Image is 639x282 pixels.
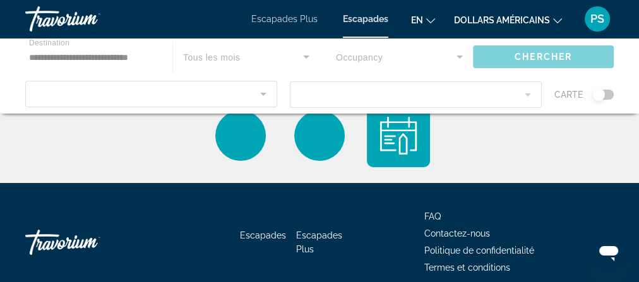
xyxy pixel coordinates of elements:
a: Politique de confidentialité [424,245,534,256]
button: Menu utilisateur [581,6,614,32]
a: Contactez-nous [424,228,490,238]
a: Escapades [240,230,286,240]
font: en [411,15,423,25]
a: Escapades [343,14,388,24]
font: PS [590,12,604,25]
iframe: Bouton de lancement de la fenêtre de messagerie [588,232,629,272]
a: FAQ [424,211,441,221]
a: Escapades Plus [296,230,342,254]
font: dollars américains [454,15,550,25]
button: Changer de langue [411,11,435,29]
button: Changer de devise [454,11,562,29]
a: Travorium [25,223,152,261]
a: Termes et conditions [424,262,510,273]
a: Travorium [25,3,152,35]
a: Escapades Plus [251,14,318,24]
